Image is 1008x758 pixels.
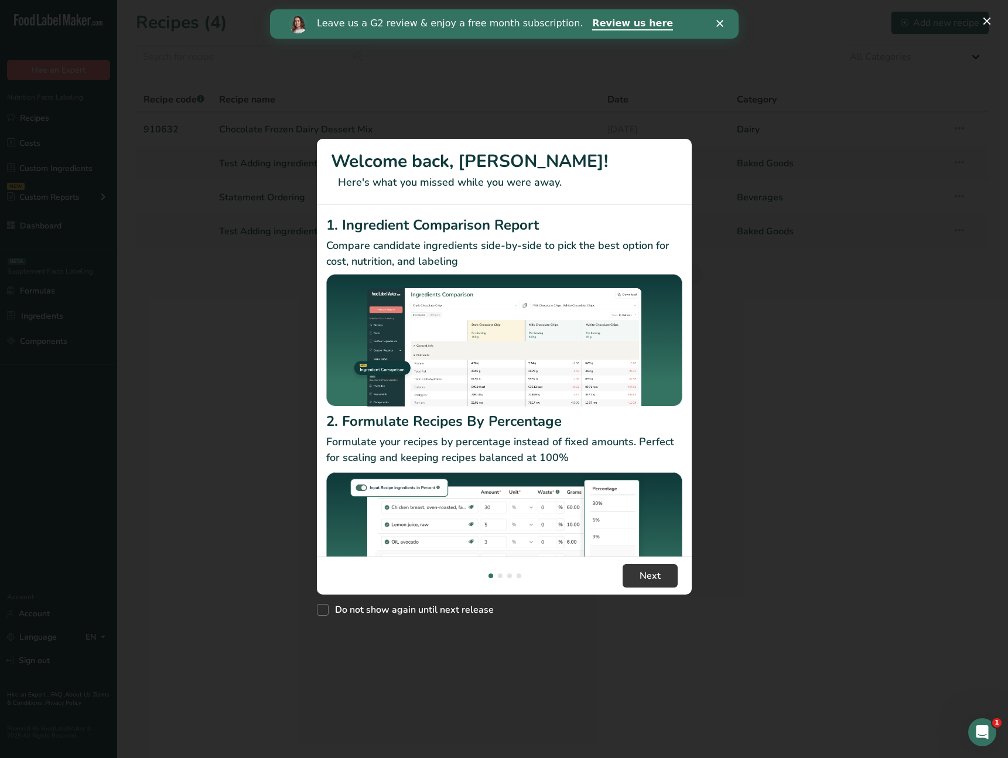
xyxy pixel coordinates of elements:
[992,718,1002,728] span: 1
[326,470,682,612] img: Formulate Recipes By Percentage
[326,434,682,466] p: Formulate your recipes by percentage instead of fixed amounts. Perfect for scaling and keeping re...
[326,411,682,432] h2: 2. Formulate Recipes By Percentage
[329,604,494,616] span: Do not show again until next release
[326,274,682,407] img: Ingredient Comparison Report
[326,238,682,269] p: Compare candidate ingredients side-by-side to pick the best option for cost, nutrition, and labeling
[331,148,678,175] h1: Welcome back, [PERSON_NAME]!
[446,11,458,18] div: Close
[640,569,661,583] span: Next
[968,718,996,746] iframe: Intercom live chat
[331,175,678,190] p: Here's what you missed while you were away.
[270,9,739,39] iframe: Intercom live chat banner
[326,214,682,235] h2: 1. Ingredient Comparison Report
[623,564,678,588] button: Next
